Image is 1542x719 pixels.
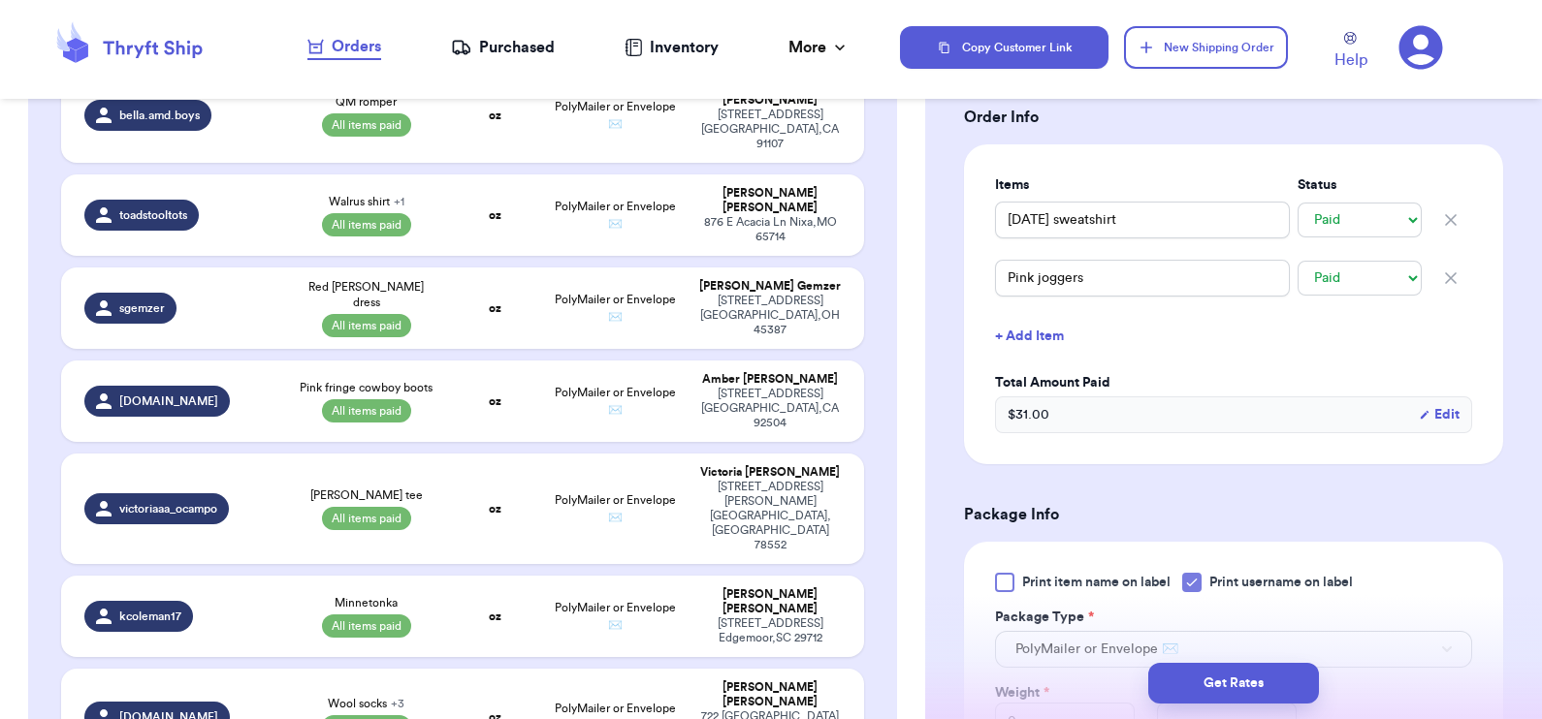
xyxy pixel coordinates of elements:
span: All items paid [322,614,411,638]
label: Package Type [995,608,1094,627]
strong: oz [489,302,501,314]
strong: oz [489,395,501,407]
span: Help [1334,48,1367,72]
h3: Order Info [964,106,1503,129]
span: Wool socks [328,696,404,711]
a: Purchased [451,36,555,59]
span: Red [PERSON_NAME] dress [298,279,435,310]
span: kcoleman17 [119,609,181,624]
span: $ 31.00 [1008,405,1049,424]
strong: oz [489,109,501,121]
div: [PERSON_NAME] [PERSON_NAME] [699,186,841,215]
a: Help [1334,32,1367,72]
label: Status [1298,175,1422,195]
div: [STREET_ADDRESS][PERSON_NAME] [GEOGRAPHIC_DATA] , [GEOGRAPHIC_DATA] 78552 [699,480,841,552]
a: Orders [307,35,381,60]
span: toadstooltots [119,207,187,223]
span: PolyMailer or Envelope ✉️ [555,602,676,631]
div: [PERSON_NAME] [PERSON_NAME] [699,587,841,616]
div: Orders [307,35,381,58]
div: Amber [PERSON_NAME] [699,372,841,387]
div: More [788,36,850,59]
span: All items paid [322,399,411,422]
span: All items paid [322,314,411,337]
h3: Package Info [964,503,1503,526]
span: QM romper [336,94,397,109]
span: bella.amd.boys [119,108,200,123]
label: Total Amount Paid [995,373,1472,392]
div: 876 E Acacia Ln Nixa , MO 65714 [699,215,841,244]
span: [DOMAIN_NAME] [119,393,218,409]
button: New Shipping Order [1124,26,1287,69]
span: PolyMailer or Envelope ✉️ [555,201,676,230]
span: Walrus shirt [329,194,404,209]
div: [PERSON_NAME] Gemzer [699,279,841,294]
span: + 3 [391,698,404,709]
button: Get Rates [1148,663,1319,703]
span: All items paid [322,113,411,137]
span: Print item name on label [1022,573,1171,592]
span: PolyMailer or Envelope ✉️ [555,494,676,523]
div: Victoria [PERSON_NAME] [699,465,841,480]
span: PolyMailer or Envelope ✉️ [555,101,676,130]
a: Inventory [625,36,719,59]
strong: oz [489,610,501,622]
span: Pink fringe cowboy boots [300,380,433,395]
span: All items paid [322,507,411,530]
div: [PERSON_NAME] [PERSON_NAME] [699,680,841,709]
strong: oz [489,503,501,515]
span: PolyMailer or Envelope ✉️ [555,294,676,323]
span: + 1 [394,196,404,207]
div: [STREET_ADDRESS] [GEOGRAPHIC_DATA] , CA 91107 [699,108,841,151]
button: Edit [1419,405,1460,424]
div: [STREET_ADDRESS] [GEOGRAPHIC_DATA] , CA 92504 [699,387,841,430]
span: sgemzer [119,300,165,316]
span: All items paid [322,213,411,236]
span: victoriaaa_ocampo [119,501,217,516]
span: PolyMailer or Envelope ✉️ [555,387,676,416]
div: [STREET_ADDRESS] [GEOGRAPHIC_DATA] , OH 45387 [699,294,841,337]
div: [STREET_ADDRESS] Edgemoor , SC 29712 [699,616,841,645]
span: Minnetonka [335,595,398,610]
span: PolyMailer or Envelope ✉️ [1015,640,1178,659]
button: PolyMailer or Envelope ✉️ [995,631,1472,668]
button: + Add Item [987,315,1480,358]
button: Copy Customer Link [900,26,1109,69]
span: Print username on label [1209,573,1353,592]
label: Items [995,175,1290,195]
span: [PERSON_NAME] tee [310,487,423,503]
strong: oz [489,209,501,221]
